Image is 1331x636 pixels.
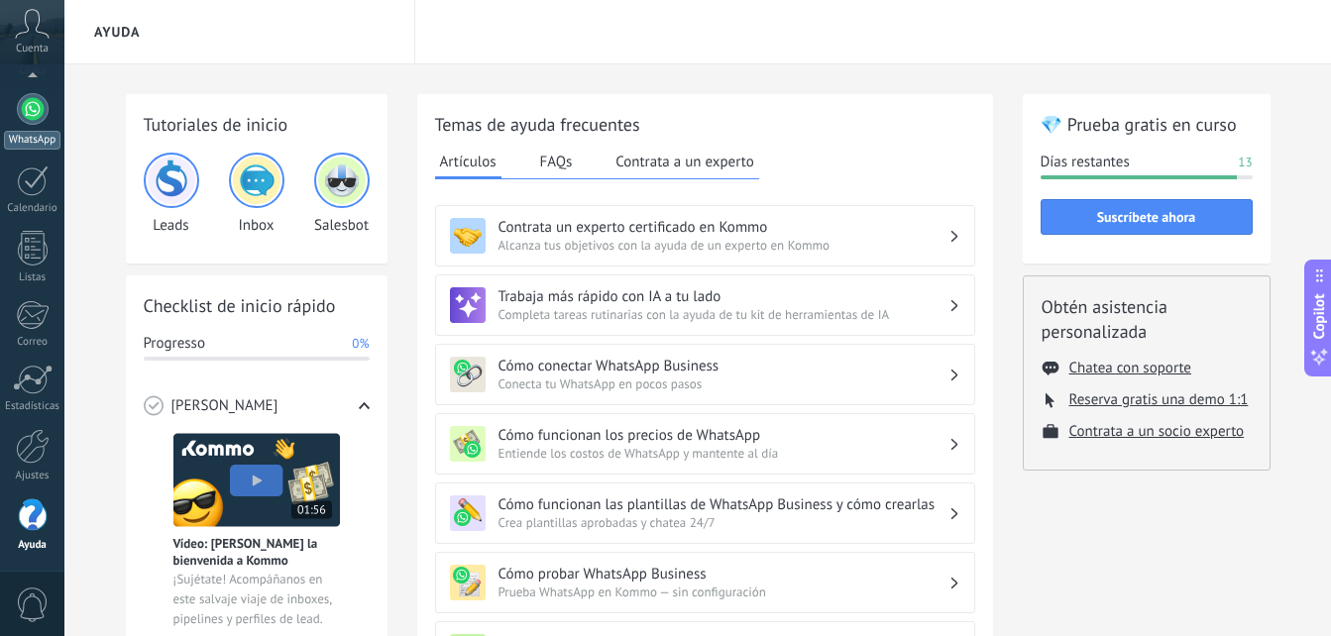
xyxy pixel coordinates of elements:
span: [PERSON_NAME] [171,396,278,416]
span: Completa tareas rutinarias con la ayuda de tu kit de herramientas de IA [499,306,948,323]
span: 0% [352,334,369,354]
button: Reserva gratis una demo 1:1 [1069,390,1249,409]
span: Copilot [1309,294,1329,340]
div: Listas [4,271,61,284]
h2: Tutoriales de inicio [144,112,370,137]
h2: Obtén asistencia personalizada [1042,294,1252,344]
h2: Checklist de inicio rápido [144,293,370,318]
span: Entiende los costos de WhatsApp y mantente al día [499,445,948,462]
div: Calendario [4,202,61,215]
div: Estadísticas [4,400,61,413]
button: Chatea con soporte [1069,359,1191,377]
h3: Contrata un experto certificado en Kommo [499,218,948,237]
span: Suscríbete ahora [1097,210,1196,224]
span: Vídeo: [PERSON_NAME] la bienvenida a Kommo [173,535,340,569]
img: Meet video [173,433,340,527]
button: Contrata a un socio experto [1069,422,1245,441]
button: FAQs [535,147,578,176]
div: Ajustes [4,470,61,482]
div: Inbox [229,153,284,235]
button: Suscríbete ahora [1041,199,1253,235]
div: Salesbot [314,153,370,235]
span: Alcanza tus objetivos con la ayuda de un experto en Kommo [499,237,948,254]
div: Correo [4,336,61,349]
span: ¡Sujétate! Acompáñanos en este salvaje viaje de inboxes, pipelines y perfiles de lead. [173,570,340,629]
h2: Temas de ayuda frecuentes [435,112,975,137]
h3: Cómo conectar WhatsApp Business [499,357,948,375]
span: Progresso [144,334,205,354]
span: Crea plantillas aprobadas y chatea 24/7 [499,514,948,531]
div: Leads [144,153,199,235]
button: Artículos [435,147,501,179]
span: 13 [1238,153,1252,172]
span: Prueba WhatsApp en Kommo — sin configuración [499,583,948,600]
span: Conecta tu WhatsApp en pocos pasos [499,375,948,392]
h2: 💎 Prueba gratis en curso [1041,112,1253,137]
div: Ayuda [4,539,61,552]
button: Contrata a un experto [610,147,758,176]
span: Días restantes [1041,153,1130,172]
span: Cuenta [16,43,49,55]
h3: Cómo funcionan los precios de WhatsApp [499,426,948,445]
h3: Trabaja más rápido con IA a tu lado [499,287,948,306]
h3: Cómo funcionan las plantillas de WhatsApp Business y cómo crearlas [499,495,948,514]
div: WhatsApp [4,131,60,150]
h3: Cómo probar WhatsApp Business [499,565,948,583]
